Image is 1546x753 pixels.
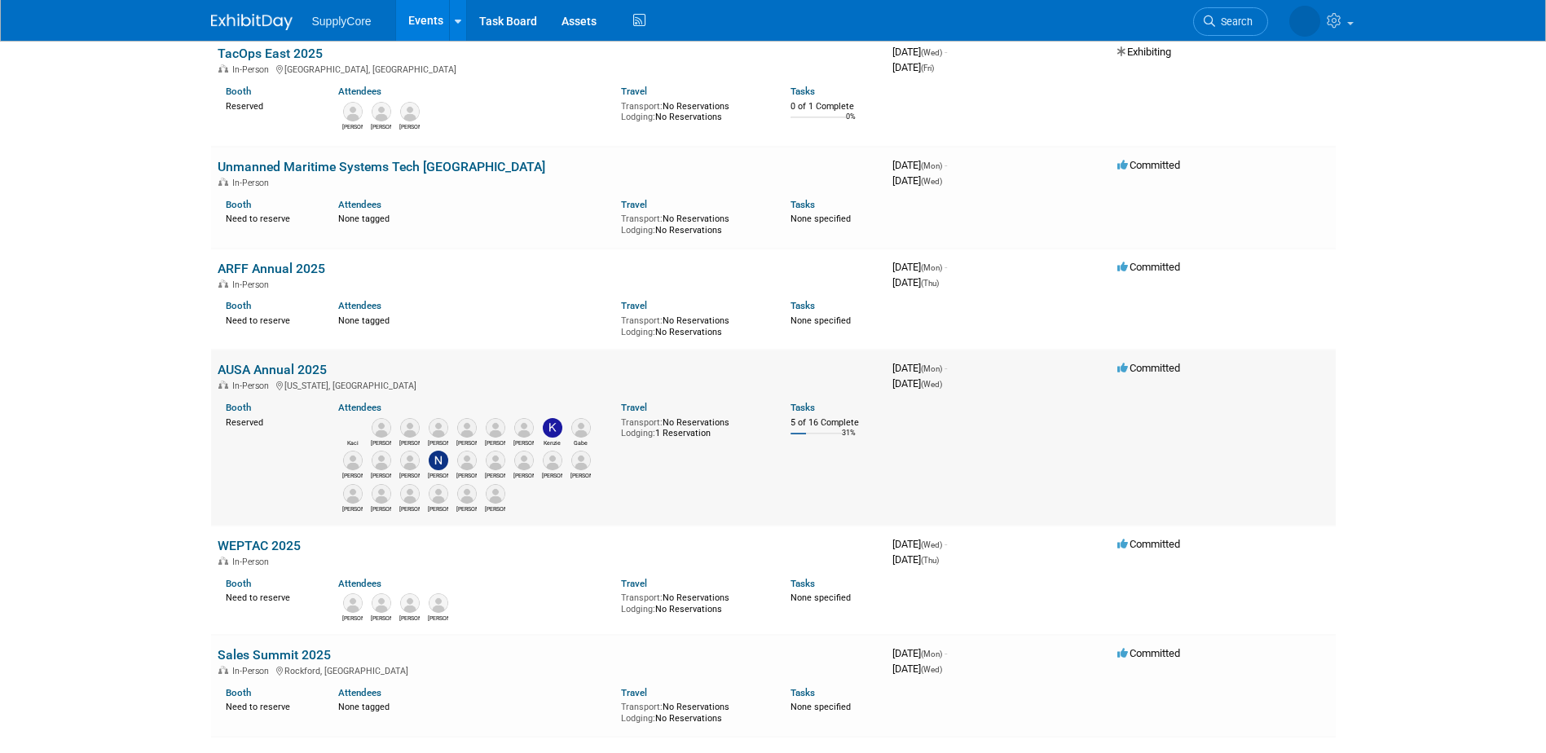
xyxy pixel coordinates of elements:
[400,418,420,438] img: Adam Walters
[1215,15,1253,28] span: Search
[226,589,315,604] div: Need to reserve
[945,159,947,171] span: -
[892,538,947,550] span: [DATE]
[543,451,562,470] img: John Pepas
[399,504,420,513] div: Randy Tice
[892,174,942,187] span: [DATE]
[921,279,939,288] span: (Thu)
[1117,261,1180,273] span: Committed
[621,199,647,210] a: Travel
[892,61,934,73] span: [DATE]
[342,504,363,513] div: Bob Saiz
[945,538,947,550] span: -
[621,101,663,112] span: Transport:
[218,159,545,174] a: Unmanned Maritime Systems Tech [GEOGRAPHIC_DATA]
[621,592,663,603] span: Transport:
[1117,46,1171,58] span: Exhibiting
[485,438,505,447] div: Rebecca Curry
[921,364,942,373] span: (Mon)
[1117,647,1180,659] span: Committed
[428,470,448,480] div: Nellie Miller
[429,484,448,504] img: Candice Young
[218,538,301,553] a: WEPTAC 2025
[400,593,420,613] img: Julio Martinez
[621,698,766,724] div: No Reservations No Reservations
[226,414,315,429] div: Reserved
[892,553,939,566] span: [DATE]
[218,46,323,61] a: TacOps East 2025
[621,428,655,438] span: Lodging:
[621,327,655,337] span: Lodging:
[226,86,251,97] a: Booth
[338,210,609,225] div: None tagged
[338,312,609,327] div: None tagged
[232,280,274,290] span: In-Person
[371,438,391,447] div: Andre Balka
[791,417,879,429] div: 5 of 16 Complete
[1117,159,1180,171] span: Committed
[945,46,947,58] span: -
[921,64,934,73] span: (Fri)
[428,504,448,513] div: Candice Young
[312,15,372,28] span: SupplyCore
[338,578,381,589] a: Attendees
[457,451,477,470] img: Michael Nishimura
[921,665,942,674] span: (Wed)
[621,112,655,122] span: Lodging:
[513,438,534,447] div: Brian Easley
[921,161,942,170] span: (Mon)
[218,663,879,676] div: Rockford, [GEOGRAPHIC_DATA]
[621,300,647,311] a: Travel
[226,199,251,210] a: Booth
[456,504,477,513] div: Bryan Davis
[486,484,505,504] img: Peter Provenzano
[400,484,420,504] img: Randy Tice
[621,98,766,123] div: No Reservations No Reservations
[342,470,363,480] div: Mike Jester
[429,418,448,438] img: Shannon Bauers
[621,402,647,413] a: Travel
[921,540,942,549] span: (Wed)
[791,592,851,603] span: None specified
[343,451,363,470] img: Mike Jester
[218,557,228,565] img: In-Person Event
[211,14,293,30] img: ExhibitDay
[1193,7,1268,36] a: Search
[791,101,879,112] div: 0 of 1 Complete
[429,593,448,613] img: Jon Gumbert
[921,380,942,389] span: (Wed)
[400,102,420,121] img: Jeff Leemon
[226,687,251,698] a: Booth
[791,199,815,210] a: Tasks
[343,102,363,121] img: Michael Nishimura
[338,86,381,97] a: Attendees
[232,381,274,391] span: In-Person
[621,713,655,724] span: Lodging:
[429,451,448,470] img: Nellie Miller
[343,418,363,438] img: Kaci Shickel
[842,429,856,451] td: 31%
[372,418,391,438] img: Andre Balka
[570,438,591,447] div: Gabe Harvey
[338,300,381,311] a: Attendees
[892,276,939,288] span: [DATE]
[621,578,647,589] a: Travel
[343,593,363,613] img: Jon Marcelono
[232,666,274,676] span: In-Person
[218,362,327,377] a: AUSA Annual 2025
[486,418,505,438] img: Rebecca Curry
[892,261,947,273] span: [DATE]
[542,438,562,447] div: Kenzie Green
[372,484,391,504] img: Christine Swanson
[921,650,942,658] span: (Mon)
[621,214,663,224] span: Transport:
[791,687,815,698] a: Tasks
[791,300,815,311] a: Tasks
[371,121,391,131] div: Rebecca Curry
[218,666,228,674] img: In-Person Event
[945,261,947,273] span: -
[399,613,420,623] div: Julio Martinez
[218,178,228,186] img: In-Person Event
[621,225,655,236] span: Lodging:
[338,687,381,698] a: Attendees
